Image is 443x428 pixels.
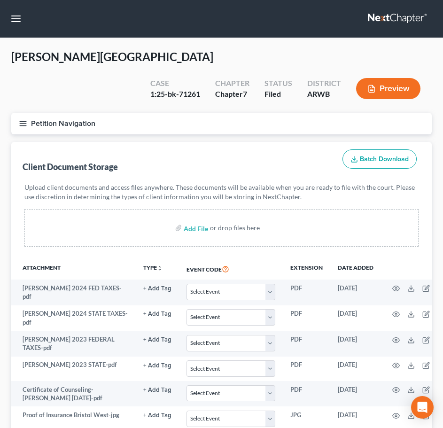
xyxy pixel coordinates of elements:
[157,265,163,271] i: unfold_more
[264,89,292,100] div: Filed
[283,305,330,331] td: PDF
[11,280,136,305] td: [PERSON_NAME] 2024 FED TAXES-pdf
[143,385,171,394] a: + Add Tag
[411,396,434,419] div: Open Intercom Messenger
[307,78,341,89] div: District
[330,280,381,305] td: [DATE]
[150,78,200,89] div: Case
[11,50,213,63] span: [PERSON_NAME][GEOGRAPHIC_DATA]
[330,305,381,331] td: [DATE]
[143,337,171,343] button: + Add Tag
[283,280,330,305] td: PDF
[143,311,171,317] button: + Add Tag
[215,89,249,100] div: Chapter
[143,360,171,369] a: + Add Tag
[143,363,171,369] button: + Add Tag
[210,223,260,233] div: or drop files here
[283,357,330,381] td: PDF
[11,357,136,381] td: [PERSON_NAME] 2023 STATE-pdf
[342,149,417,169] button: Batch Download
[11,305,136,331] td: [PERSON_NAME] 2024 STATE TAXES-pdf
[11,258,136,280] th: Attachment
[283,381,330,407] td: PDF
[23,161,118,172] div: Client Document Storage
[243,89,247,98] span: 7
[143,309,171,318] a: + Add Tag
[283,331,330,357] td: PDF
[143,265,163,271] button: TYPEunfold_more
[11,381,136,407] td: Certificate of Counseling- [PERSON_NAME] [DATE]-pdf
[11,113,432,134] button: Petition Navigation
[356,78,420,99] button: Preview
[143,387,171,393] button: + Add Tag
[11,331,136,357] td: [PERSON_NAME] 2023 FEDERAL TAXES-pdf
[283,258,330,280] th: Extension
[143,284,171,293] a: + Add Tag
[215,78,249,89] div: Chapter
[330,357,381,381] td: [DATE]
[24,183,419,202] p: Upload client documents and access files anywhere. These documents will be available when you are...
[143,412,171,419] button: + Add Tag
[307,89,341,100] div: ARWB
[179,258,283,280] th: Event Code
[330,258,381,280] th: Date added
[330,331,381,357] td: [DATE]
[143,411,171,420] a: + Add Tag
[330,381,381,407] td: [DATE]
[264,78,292,89] div: Status
[360,155,409,163] span: Batch Download
[143,335,171,344] a: + Add Tag
[150,89,200,100] div: 1:25-bk-71261
[143,286,171,292] button: + Add Tag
